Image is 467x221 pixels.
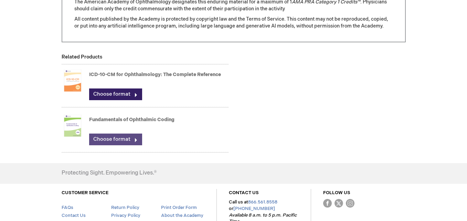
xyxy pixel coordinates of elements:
[74,16,393,30] p: All content published by the Academy is protected by copyright law and the Terms of Service. This...
[111,213,140,218] a: Privacy Policy
[62,213,86,218] a: Contact Us
[89,72,221,77] a: ICD-10-CM for Ophthalmology: The Complete Reference
[233,206,275,211] a: [PHONE_NUMBER]
[62,190,108,196] a: CUSTOMER SERVICE
[346,199,354,208] img: instagram
[161,213,203,218] a: About the Academy
[89,117,174,123] a: Fundamentals of Ophthalmic Coding
[62,112,84,139] img: Fundamentals of Ophthalmic Coding
[62,170,157,176] h4: Protecting Sight. Empowering Lives.®
[62,54,102,60] strong: Related Products
[323,190,350,196] a: FOLLOW US
[89,134,142,145] a: Choose format
[62,205,73,210] a: FAQs
[161,205,197,210] a: Print Order Form
[335,199,343,208] img: Twitter
[229,190,259,196] a: CONTACT US
[111,205,139,210] a: Return Policy
[89,88,142,100] a: Choose format
[62,67,84,94] img: ICD-10-CM for Ophthalmology: The Complete Reference
[323,199,332,208] img: Facebook
[248,199,277,205] a: 866.561.8558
